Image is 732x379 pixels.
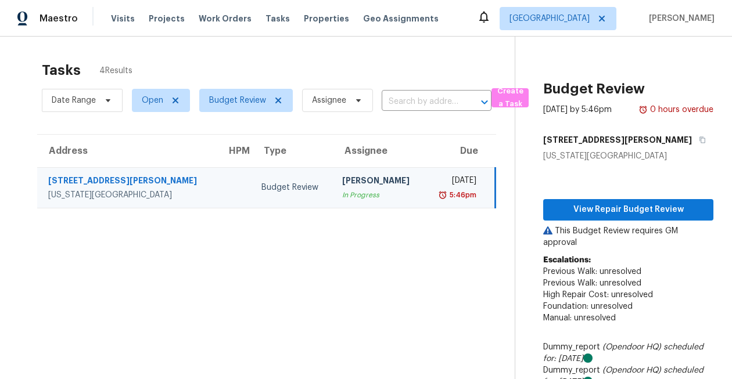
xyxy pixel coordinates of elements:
[37,135,217,167] th: Address
[602,343,661,351] i: (Opendoor HQ)
[438,189,447,201] img: Overdue Alarm Icon
[425,135,496,167] th: Due
[638,104,648,115] img: Overdue Alarm Icon
[543,302,633,311] span: Foundation: unresolved
[543,343,704,363] i: scheduled for: [DATE]
[312,95,346,106] span: Assignee
[52,95,96,106] span: Date Range
[543,279,641,287] span: Previous Walk: unresolved
[648,104,713,115] div: 0 hours overdue
[304,13,349,24] span: Properties
[543,291,653,299] span: High Repair Cost: unresolved
[644,13,715,24] span: [PERSON_NAME]
[48,189,208,201] div: [US_STATE][GEOGRAPHIC_DATA]
[265,15,290,23] span: Tasks
[543,134,692,146] h5: [STREET_ADDRESS][PERSON_NAME]
[42,64,81,76] h2: Tasks
[217,135,252,167] th: HPM
[333,135,425,167] th: Assignee
[543,314,616,322] span: Manual: unresolved
[209,95,266,106] span: Budget Review
[543,341,713,364] div: Dummy_report
[692,129,708,150] button: Copy Address
[48,175,208,189] div: [STREET_ADDRESS][PERSON_NAME]
[543,268,641,276] span: Previous Walk: unresolved
[252,135,333,167] th: Type
[543,150,713,162] div: [US_STATE][GEOGRAPHIC_DATA]
[497,85,523,111] span: Create a Task
[552,203,704,217] span: View Repair Budget Review
[342,189,415,201] div: In Progress
[543,199,713,221] button: View Repair Budget Review
[447,189,476,201] div: 5:46pm
[149,13,185,24] span: Projects
[99,65,132,77] span: 4 Results
[40,13,78,24] span: Maestro
[602,366,661,374] i: (Opendoor HQ)
[342,175,415,189] div: [PERSON_NAME]
[382,93,459,111] input: Search by address
[543,83,645,95] h2: Budget Review
[111,13,135,24] span: Visits
[142,95,163,106] span: Open
[261,182,324,193] div: Budget Review
[543,104,612,115] div: [DATE] by 5:46pm
[491,88,529,107] button: Create a Task
[434,175,477,189] div: [DATE]
[543,256,591,264] b: Escalations:
[476,94,493,110] button: Open
[509,13,590,24] span: [GEOGRAPHIC_DATA]
[199,13,252,24] span: Work Orders
[543,225,713,248] p: This Budget Review requires GM approval
[363,13,439,24] span: Geo Assignments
